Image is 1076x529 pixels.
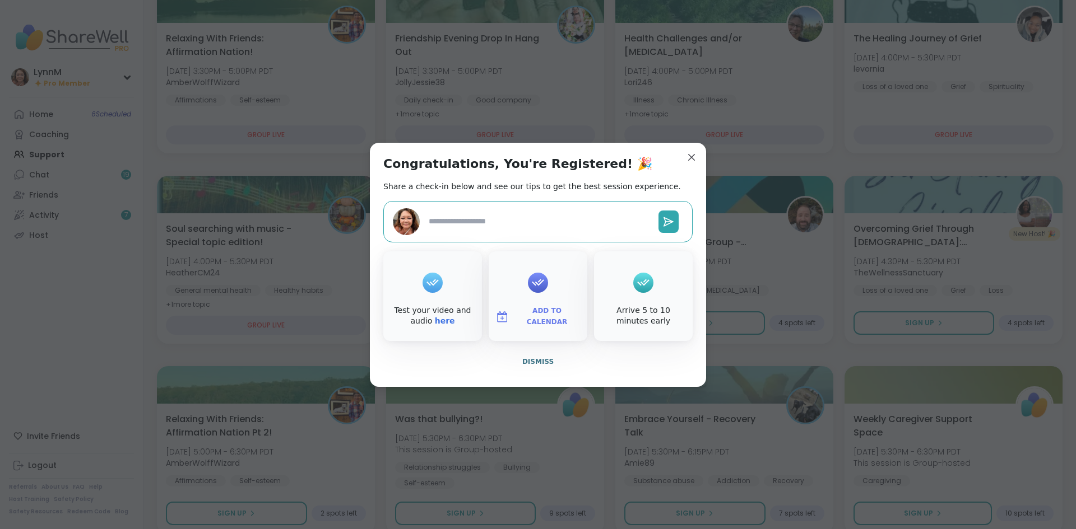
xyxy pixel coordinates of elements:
h1: Congratulations, You're Registered! 🎉 [383,156,652,172]
span: Add to Calendar [513,306,581,327]
div: Arrive 5 to 10 minutes early [596,305,690,327]
h2: Share a check-in below and see our tips to get the best session experience. [383,181,681,192]
a: here [435,316,455,325]
img: ShareWell Logomark [495,310,509,324]
button: Dismiss [383,350,693,373]
span: Dismiss [522,358,554,366]
button: Add to Calendar [491,305,585,329]
div: Test your video and audio [386,305,480,327]
img: LynnM [393,208,420,235]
